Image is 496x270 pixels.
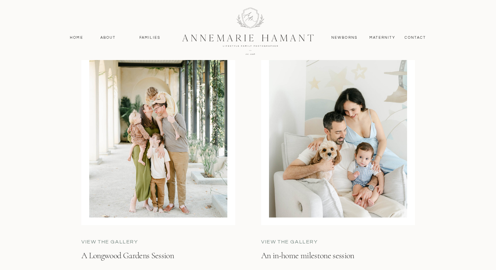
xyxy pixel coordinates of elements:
a: About [98,35,117,41]
a: MAternity [369,35,395,41]
a: A Longwood Gardens Session [81,250,230,267]
a: contact [401,35,429,41]
a: view the gallery [261,238,360,246]
a: View the gallery [81,238,180,246]
a: Newborns [329,35,360,41]
a: Families [135,35,165,41]
a: Home [67,35,86,41]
